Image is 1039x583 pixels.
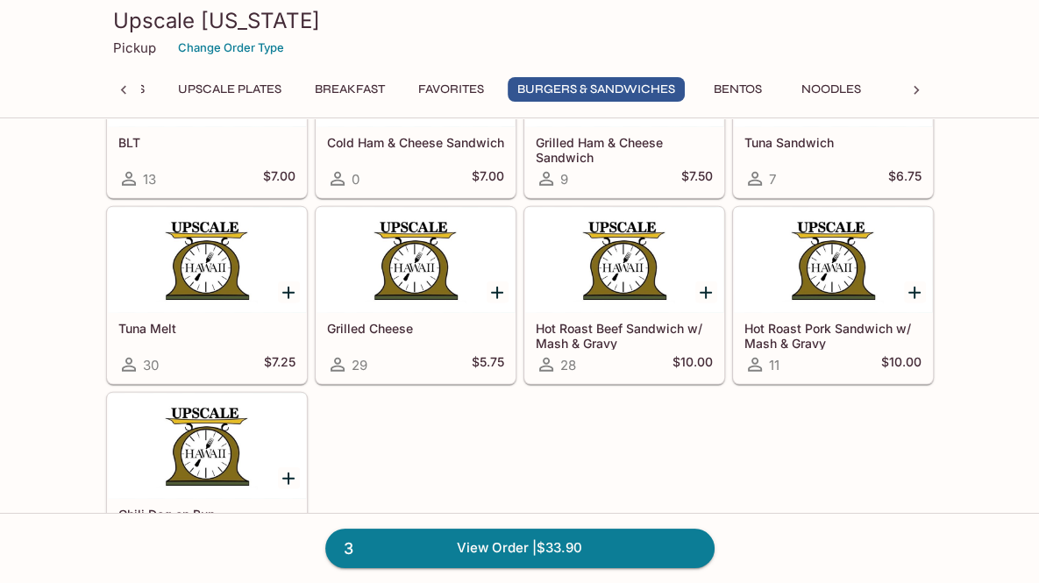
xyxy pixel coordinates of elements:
button: Add Grilled Cheese [487,281,509,303]
h5: $5.75 [472,354,504,375]
h5: Grilled Cheese [327,321,504,336]
a: Tuna Melt30$7.25 [107,207,307,384]
h5: Grilled Ham & Cheese Sandwich [536,135,713,164]
h5: $10.00 [881,354,922,375]
div: Cold Ham & Cheese Sandwich [317,22,515,127]
button: Add Hot Roast Beef Sandwich w/ Mash & Gravy [695,281,717,303]
span: 0 [352,171,359,188]
button: Favorites [409,77,494,102]
h3: Upscale [US_STATE] [113,7,927,34]
button: Change Order Type [170,34,292,61]
h5: Cold Ham & Cheese Sandwich [327,135,504,150]
span: 30 [143,357,159,373]
span: 7 [769,171,776,188]
h5: $7.00 [472,168,504,189]
p: Pickup [113,39,156,56]
button: Bentos [699,77,778,102]
h5: BLT [118,135,295,150]
h5: Tuna Sandwich [744,135,922,150]
span: 28 [560,357,576,373]
h5: Hot Roast Pork Sandwich w/ Mash & Gravy [744,321,922,350]
button: Add Tuna Melt [278,281,300,303]
h5: Hot Roast Beef Sandwich w/ Mash & Gravy [536,321,713,350]
div: Tuna Sandwich [734,22,932,127]
button: Beef [885,77,964,102]
h5: $7.00 [263,168,295,189]
h5: $7.50 [681,168,713,189]
h5: Chili Dog on Bun [118,507,295,522]
span: 11 [769,357,779,373]
div: Tuna Melt [108,208,306,313]
h5: $6.75 [888,168,922,189]
h5: Tuna Melt [118,321,295,336]
button: Noodles [792,77,871,102]
a: Hot Roast Pork Sandwich w/ Mash & Gravy11$10.00 [733,207,933,384]
span: 3 [333,537,364,561]
a: Hot Roast Beef Sandwich w/ Mash & Gravy28$10.00 [524,207,724,384]
span: 29 [352,357,367,373]
a: 3View Order |$33.90 [325,529,715,567]
button: Add Hot Roast Pork Sandwich w/ Mash & Gravy [904,281,926,303]
button: UPSCALE Plates [168,77,291,102]
span: 9 [560,171,568,188]
div: Chili Dog on Bun [108,394,306,499]
h5: $7.25 [264,354,295,375]
button: Add Chili Dog on Bun [278,467,300,489]
button: Burgers & Sandwiches [508,77,685,102]
button: Breakfast [305,77,395,102]
h5: $10.00 [673,354,713,375]
span: 13 [143,171,156,188]
a: Chili Dog on Bun11$7.50 [107,393,307,570]
div: Grilled Ham & Cheese Sandwich [525,22,723,127]
div: Grilled Cheese [317,208,515,313]
a: Grilled Cheese29$5.75 [316,207,516,384]
div: BLT [108,22,306,127]
div: Hot Roast Pork Sandwich w/ Mash & Gravy [734,208,932,313]
div: Hot Roast Beef Sandwich w/ Mash & Gravy [525,208,723,313]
